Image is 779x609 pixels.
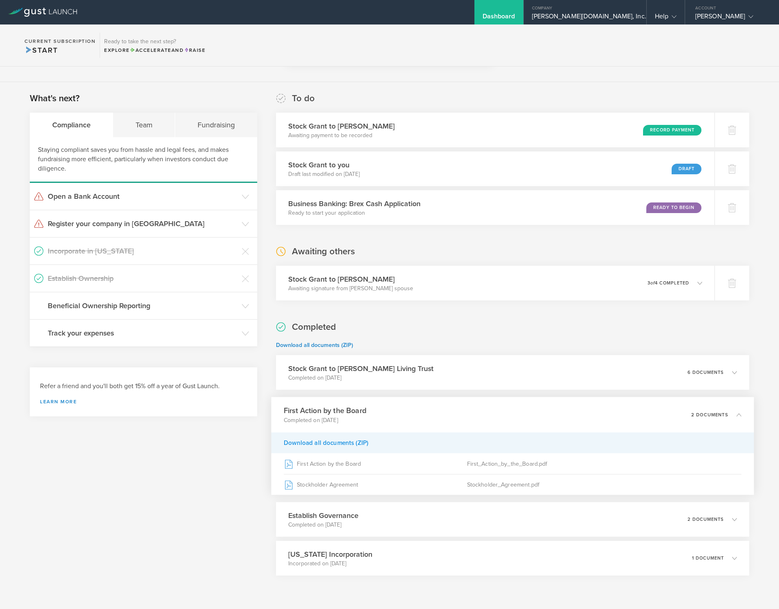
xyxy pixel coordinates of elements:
h2: What's next? [30,93,80,104]
p: 2 documents [691,412,728,417]
div: Help [655,12,677,24]
h3: Stock Grant to [PERSON_NAME] [288,121,395,131]
em: of [650,280,655,286]
h3: Establish Governance [288,510,358,521]
p: 6 documents [688,370,724,375]
p: Incorporated on [DATE] [288,560,372,568]
div: Dashboard [483,12,515,24]
div: Business Banking: Brex Cash ApplicationReady to start your applicationReady to Begin [276,190,714,225]
h3: Refer a friend and you'll both get 15% off a year of Gust Launch. [40,382,247,391]
h3: Stock Grant to you [288,160,360,170]
p: Completed on [DATE] [288,374,434,382]
h2: Awaiting others [292,246,355,258]
a: Download all documents (ZIP) [276,342,353,349]
div: Ready to take the next step?ExploreAccelerateandRaise [100,33,209,58]
a: Learn more [40,399,247,404]
span: Raise [184,47,205,53]
div: Fundraising [175,113,257,137]
h3: Incorporate in [US_STATE] [48,246,238,256]
h3: Ready to take the next step? [104,39,205,44]
p: Awaiting signature from [PERSON_NAME] spouse [288,284,413,293]
iframe: Chat Widget [738,570,779,609]
p: 2 documents [688,517,724,522]
div: Stockholder_Agreement.pdf [467,474,741,495]
p: Draft last modified on [DATE] [288,170,360,178]
h2: To do [292,93,315,104]
h3: Stock Grant to [PERSON_NAME] [288,274,413,284]
span: and [130,47,184,53]
h3: Open a Bank Account [48,191,238,202]
div: Staying compliant saves you from hassle and legal fees, and makes fundraising more efficient, par... [30,137,257,183]
div: [PERSON_NAME] [695,12,765,24]
div: Ready to Begin [646,202,701,213]
div: Compliance [30,113,113,137]
div: First Action by the Board [284,453,467,474]
div: Download all documents (ZIP) [271,432,754,453]
div: Explore [104,47,205,54]
h3: Track your expenses [48,328,238,338]
div: Team [113,113,175,137]
h2: Current Subscription [24,39,96,44]
h3: [US_STATE] Incorporation [288,549,372,560]
span: Accelerate [130,47,171,53]
h3: Beneficial Ownership Reporting [48,300,238,311]
p: 3 4 completed [648,281,689,285]
h3: First Action by the Board [284,405,366,416]
h2: Completed [292,321,336,333]
div: First_Action_by_the_Board.pdf [467,453,741,474]
p: Completed on [DATE] [288,521,358,529]
p: Awaiting payment to be recorded [288,131,395,140]
h3: Stock Grant to [PERSON_NAME] Living Trust [288,363,434,374]
div: Stock Grant to [PERSON_NAME]Awaiting payment to be recordedRecord Payment [276,113,714,147]
p: Completed on [DATE] [284,416,366,424]
h3: Register your company in [GEOGRAPHIC_DATA] [48,218,238,229]
div: [PERSON_NAME][DOMAIN_NAME], Inc. [532,12,638,24]
h3: Business Banking: Brex Cash Application [288,198,421,209]
div: Record Payment [643,125,701,136]
p: Ready to start your application [288,209,421,217]
div: Stockholder Agreement [284,474,467,495]
p: 1 document [692,556,724,560]
span: Start [24,46,58,55]
div: Stock Grant to youDraft last modified on [DATE]Draft [276,151,714,186]
h3: Establish Ownership [48,273,238,284]
div: Draft [672,164,701,174]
